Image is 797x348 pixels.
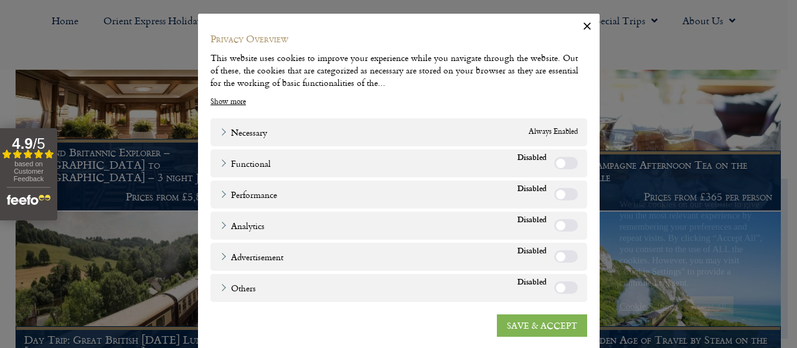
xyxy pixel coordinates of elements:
div: This website uses cookies to improve your experience while you navigate through the website. Out ... [210,52,587,88]
a: Show more [210,96,246,107]
a: Performance [220,188,277,201]
a: Functional [220,157,271,170]
h4: Privacy Overview [210,32,587,45]
a: Necessary [220,126,267,139]
a: Others [220,281,256,294]
a: Advertisement [220,250,283,263]
a: Analytics [220,219,265,232]
a: SAVE & ACCEPT [497,314,587,337]
span: Always Enabled [529,126,578,139]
